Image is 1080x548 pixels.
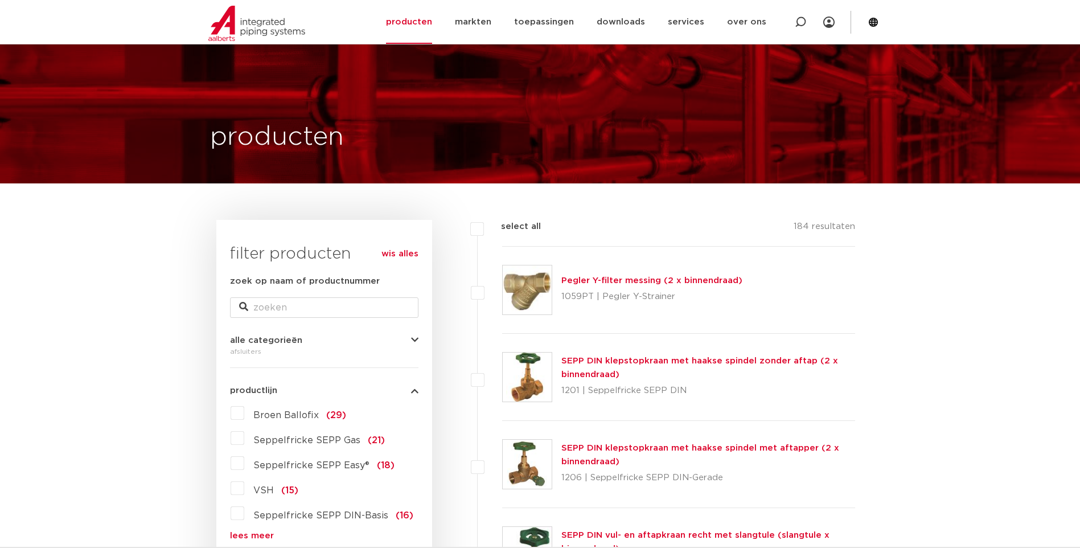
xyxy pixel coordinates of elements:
[503,440,552,489] img: Thumbnail for SEPP DIN klepstopkraan met haakse spindel met aftapper (2 x binnendraad)
[561,276,742,285] a: Pegler Y-filter messing (2 x binnendraad)
[230,345,418,358] div: afsluiters
[396,511,413,520] span: (16)
[381,247,418,261] a: wis alles
[210,119,344,156] h1: producten
[253,411,319,420] span: Broen Ballofix
[230,336,418,345] button: alle categorieën
[230,297,418,318] input: zoeken
[230,336,302,345] span: alle categorieën
[230,386,277,395] span: productlijn
[561,382,856,400] p: 1201 | Seppelfricke SEPP DIN
[484,220,541,234] label: select all
[561,288,742,306] p: 1059PT | Pegler Y-Strainer
[253,486,274,495] span: VSH
[253,461,369,470] span: Seppelfricke SEPP Easy®
[230,386,418,395] button: productlijn
[230,243,418,265] h3: filter producten
[794,220,855,238] p: 184 resultaten
[503,353,552,402] img: Thumbnail for SEPP DIN klepstopkraan met haakse spindel zonder aftap (2 x binnendraad)
[253,436,360,445] span: Seppelfricke SEPP Gas
[368,436,385,445] span: (21)
[561,444,839,466] a: SEPP DIN klepstopkraan met haakse spindel met aftapper (2 x binnendraad)
[230,531,418,540] a: lees meer
[230,275,380,288] label: zoek op naam of productnummer
[561,357,838,379] a: SEPP DIN klepstopkraan met haakse spindel zonder aftap (2 x binnendraad)
[561,469,856,487] p: 1206 | Seppelfricke SEPP DIN-Gerade
[281,486,298,495] span: (15)
[503,265,552,314] img: Thumbnail for Pegler Y-filter messing (2 x binnendraad)
[326,411,346,420] span: (29)
[377,461,395,470] span: (18)
[253,511,388,520] span: Seppelfricke SEPP DIN-Basis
